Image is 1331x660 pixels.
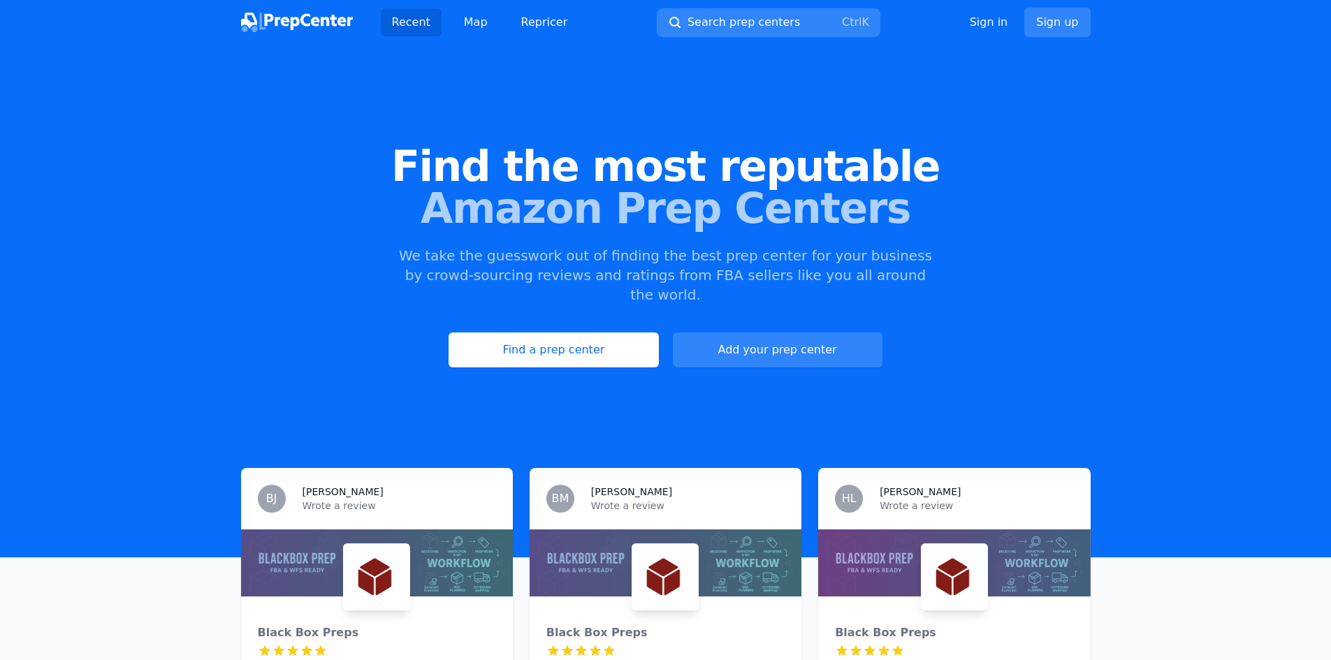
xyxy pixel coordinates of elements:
[258,624,496,641] div: Black Box Preps
[842,493,857,504] span: HL
[924,546,985,608] img: Black Box Preps
[381,8,442,36] a: Recent
[346,546,407,608] img: Black Box Preps
[1024,8,1090,37] a: Sign up
[657,8,880,37] button: Search prep centersCtrlK
[22,187,1309,229] span: Amazon Prep Centers
[688,14,800,31] span: Search prep centers
[591,485,672,499] h3: [PERSON_NAME]
[835,624,1073,641] div: Black Box Preps
[591,499,785,513] p: Wrote a review
[546,624,785,641] div: Black Box Preps
[510,8,579,36] a: Repricer
[398,246,934,305] p: We take the guesswork out of finding the best prep center for your business by crowd-sourcing rev...
[266,493,277,504] span: BJ
[880,485,961,499] h3: [PERSON_NAME]
[453,8,499,36] a: Map
[880,499,1073,513] p: Wrote a review
[449,332,658,367] a: Find a prep center
[673,332,882,367] a: Add your prep center
[303,485,384,499] h3: [PERSON_NAME]
[551,493,569,504] span: BM
[303,499,496,513] p: Wrote a review
[970,14,1008,31] a: Sign in
[634,546,696,608] img: Black Box Preps
[861,15,869,29] kbd: K
[22,145,1309,187] span: Find the most reputable
[241,13,353,32] img: PrepCenter
[842,15,861,29] kbd: Ctrl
